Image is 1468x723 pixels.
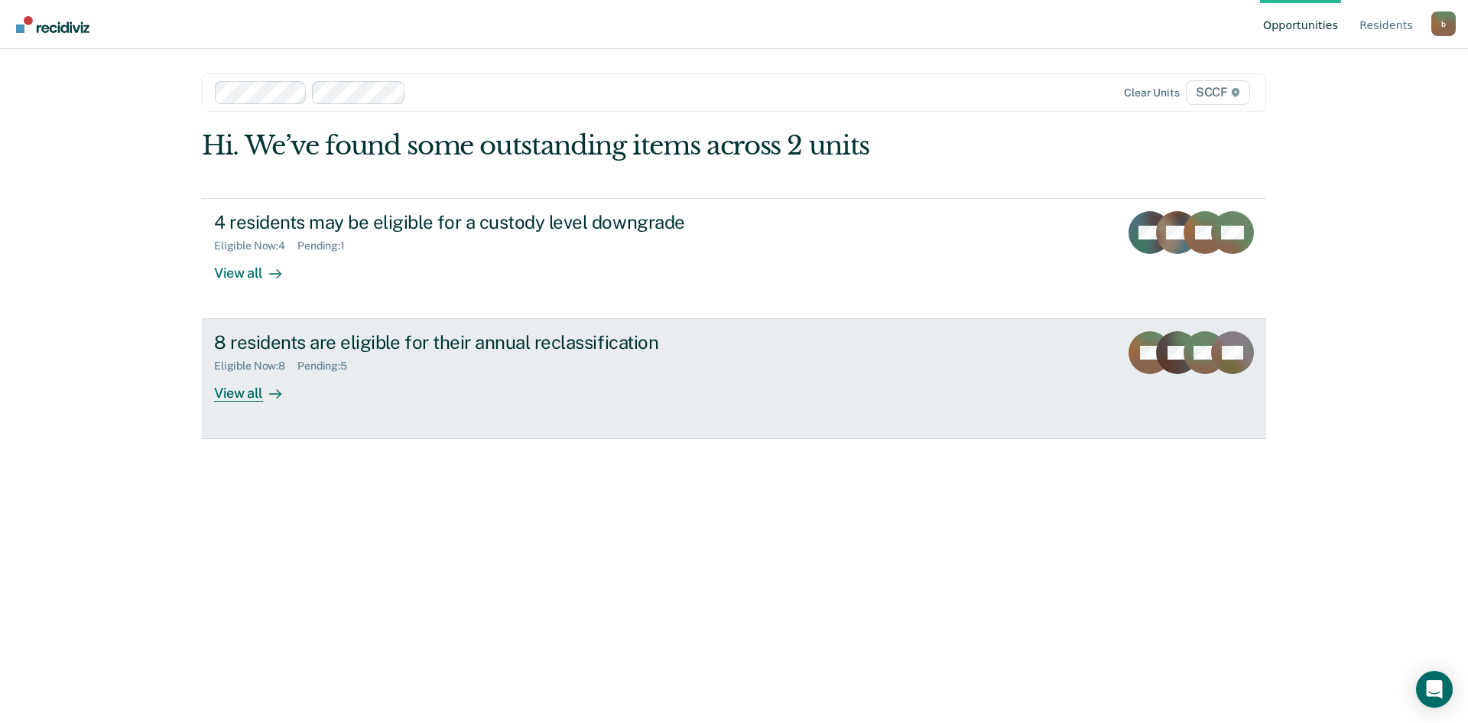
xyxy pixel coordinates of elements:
img: Recidiviz [16,16,89,33]
div: Pending : 5 [297,360,359,373]
a: 8 residents are eligible for their annual reclassificationEligible Now:8Pending:5View all [202,319,1266,439]
div: View all [214,252,300,282]
button: Profile dropdown button [1431,11,1456,36]
div: View all [214,373,300,402]
div: 4 residents may be eligible for a custody level downgrade [214,211,751,233]
div: 8 residents are eligible for their annual reclassification [214,331,751,353]
div: Eligible Now : 8 [214,360,297,373]
span: SCCF [1186,80,1250,105]
div: Eligible Now : 4 [214,239,297,252]
div: Pending : 1 [297,239,357,252]
a: 4 residents may be eligible for a custody level downgradeEligible Now:4Pending:1View all [202,198,1266,319]
div: Hi. We’ve found some outstanding items across 2 units [202,130,1054,161]
div: Clear units [1124,86,1180,99]
div: b [1431,11,1456,36]
div: Open Intercom Messenger [1416,671,1453,708]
